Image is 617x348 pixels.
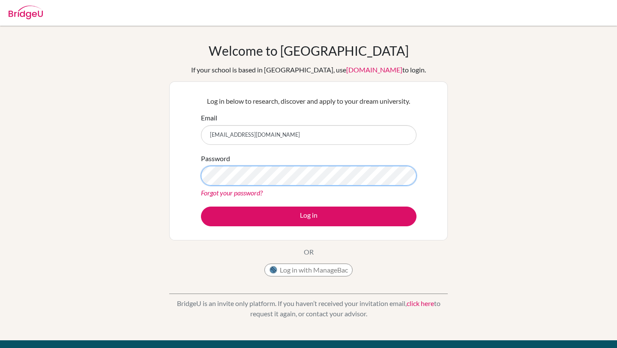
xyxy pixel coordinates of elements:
a: Forgot your password? [201,189,263,197]
p: OR [304,247,314,257]
p: Log in below to research, discover and apply to your dream university. [201,96,416,106]
img: Bridge-U [9,6,43,19]
h1: Welcome to [GEOGRAPHIC_DATA] [209,43,409,58]
div: If your school is based in [GEOGRAPHIC_DATA], use to login. [191,65,426,75]
p: BridgeU is an invite only platform. If you haven’t received your invitation email, to request it ... [169,298,448,319]
label: Password [201,153,230,164]
a: click here [407,299,434,307]
button: Log in [201,207,416,226]
a: [DOMAIN_NAME] [346,66,402,74]
button: Log in with ManageBac [264,264,353,276]
label: Email [201,113,217,123]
